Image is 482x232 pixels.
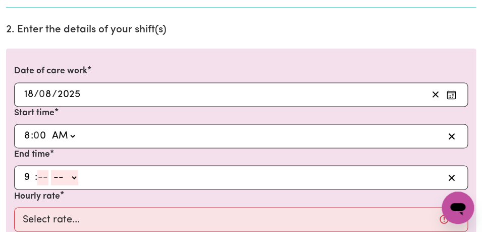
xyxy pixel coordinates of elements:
input: -- [24,128,31,144]
span: 0 [39,89,45,100]
input: -- [24,87,34,102]
h2: 2. Enter the details of your shift(s) [6,24,476,36]
iframe: Button to launch messaging window [442,192,474,224]
button: Clear date [427,87,443,102]
label: Date of care work [14,65,87,78]
input: ---- [57,87,81,102]
button: Enter the date of care work [443,87,459,102]
input: -- [34,128,47,144]
label: End time [14,148,50,161]
label: Hourly rate [14,190,60,203]
span: : [35,172,37,183]
input: -- [24,170,35,185]
span: / [52,89,57,100]
span: / [34,89,39,100]
span: 0 [33,131,39,141]
input: -- [39,87,52,102]
span: : [31,130,33,142]
input: -- [37,170,48,185]
label: Start time [14,107,55,120]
